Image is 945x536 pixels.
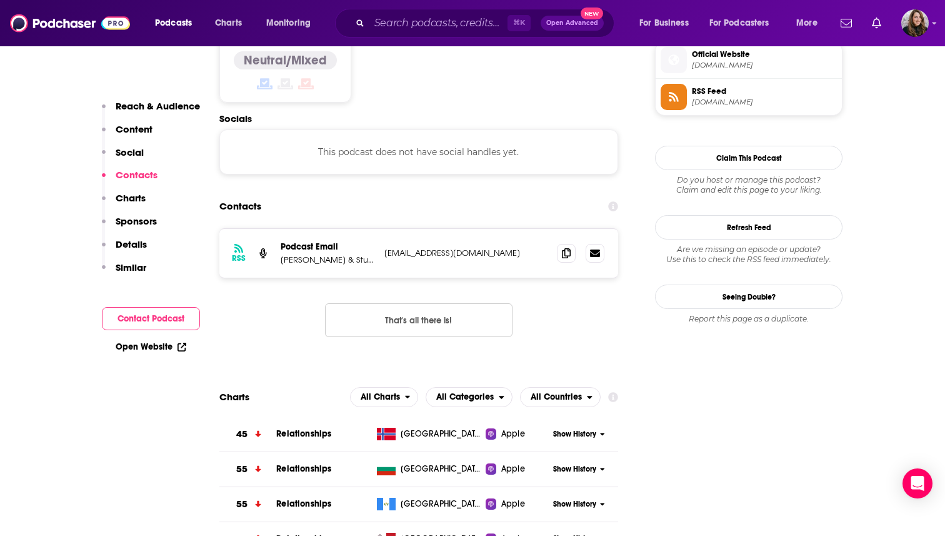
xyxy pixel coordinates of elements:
button: open menu [787,13,833,33]
a: [GEOGRAPHIC_DATA] [372,498,486,510]
a: Charts [207,13,249,33]
a: Relationships [276,463,331,474]
span: All Countries [531,393,582,402]
p: Sponsors [116,215,157,227]
h4: Neutral/Mixed [244,53,327,68]
button: Reach & Audience [102,100,200,123]
input: Search podcasts, credits, & more... [369,13,507,33]
span: Official Website [692,49,837,60]
button: open menu [350,387,419,407]
a: Relationships [276,498,331,509]
span: Show History [553,429,596,440]
span: Apple [501,428,525,440]
h3: 45 [236,427,247,442]
button: Show History [549,429,609,440]
a: Apple [486,463,549,475]
p: Similar [116,261,146,273]
a: 55 [219,452,276,487]
p: [EMAIL_ADDRESS][DOMAIN_NAME] [384,248,547,258]
span: Bulgaria [401,463,482,475]
span: All Categories [436,393,494,402]
span: Charts [215,14,242,32]
button: Claim This Podcast [655,146,842,170]
a: 55 [219,487,276,522]
button: Show History [549,464,609,475]
span: All Charts [361,393,400,402]
button: open menu [520,387,601,407]
span: Apple [501,463,525,475]
a: Show notifications dropdown [836,13,857,34]
div: Open Intercom Messenger [902,468,932,498]
button: Refresh Feed [655,215,842,240]
h2: Charts [219,391,249,403]
a: Seeing Double? [655,285,842,309]
button: Show History [549,499,609,510]
p: Details [116,238,147,250]
h2: Socials [219,113,618,124]
button: Nothing here. [325,303,512,337]
button: Charts [102,192,146,215]
p: Social [116,146,144,158]
button: Social [102,146,144,169]
p: Reach & Audience [116,100,200,112]
button: Open AdvancedNew [541,16,604,31]
a: Apple [486,498,549,510]
a: Open Website [116,341,186,352]
a: Official Website[DOMAIN_NAME] [661,47,837,73]
p: Content [116,123,152,135]
span: Guatemala [401,498,482,510]
p: Charts [116,192,146,204]
button: open menu [426,387,512,407]
div: Report this page as a duplicate. [655,314,842,324]
span: More [796,14,817,32]
a: [GEOGRAPHIC_DATA] [372,463,486,475]
button: Content [102,123,152,146]
div: Are we missing an episode or update? Use this to check the RSS feed immediately. [655,245,842,265]
a: 45 [219,417,276,452]
span: For Podcasters [709,14,769,32]
button: open menu [631,13,704,33]
p: Podcast Email [281,241,374,252]
h3: 55 [236,497,247,512]
span: studio71.com [692,61,837,70]
span: RSS Feed [692,86,837,97]
span: Monitoring [266,14,311,32]
h2: Contacts [219,195,261,218]
h2: Categories [426,387,512,407]
span: Apple [501,498,525,510]
span: Podcasts [155,14,192,32]
button: Contacts [102,169,157,192]
span: Show History [553,499,596,510]
span: Open Advanced [546,20,598,26]
h3: 55 [236,462,247,477]
span: Norway [401,428,482,440]
span: Do you host or manage this podcast? [655,175,842,185]
a: RSS Feed[DOMAIN_NAME] [661,84,837,110]
button: Sponsors [102,215,157,238]
span: New [581,8,603,19]
p: [PERSON_NAME] & Studio71 [281,255,374,265]
a: [GEOGRAPHIC_DATA] [372,428,486,440]
button: Contact Podcast [102,307,200,330]
a: Relationships [276,428,331,439]
button: Details [102,238,147,261]
p: Contacts [116,169,157,181]
button: Show profile menu [901,9,929,37]
img: User Profile [901,9,929,37]
div: Claim and edit this page to your liking. [655,175,842,195]
span: For Business [639,14,689,32]
a: Apple [486,428,549,440]
span: Logged in as spectaclecreative [901,9,929,37]
button: open menu [701,13,787,33]
span: feeds.megaphone.fm [692,98,837,107]
button: Similar [102,261,146,285]
button: open menu [146,13,208,33]
h3: RSS [232,253,246,263]
div: Search podcasts, credits, & more... [347,9,626,38]
span: Show History [553,464,596,475]
img: Podchaser - Follow, Share and Rate Podcasts [10,11,130,35]
h2: Countries [520,387,601,407]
